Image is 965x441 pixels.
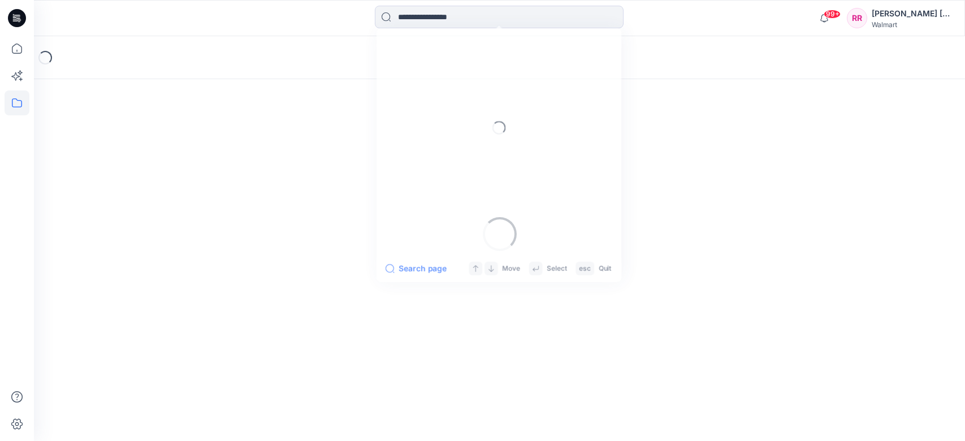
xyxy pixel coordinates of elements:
[386,262,447,275] button: Search page
[824,10,841,19] span: 99+
[872,20,951,29] div: Walmart
[872,7,951,20] div: [PERSON_NAME] [PERSON_NAME]
[847,8,867,28] div: RR
[579,263,591,274] p: esc
[547,263,566,274] p: Select
[599,263,612,274] p: Quit
[503,263,520,274] p: Move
